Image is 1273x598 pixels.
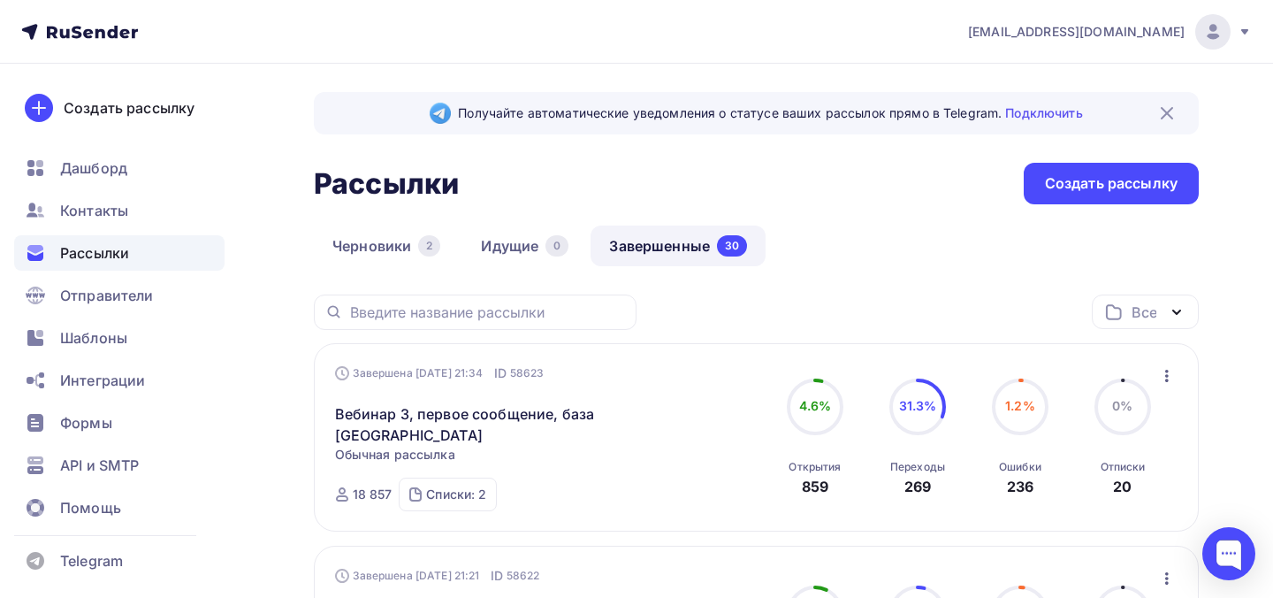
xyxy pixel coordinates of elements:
span: Интеграции [60,370,145,391]
span: 31.3% [899,398,937,413]
h2: Рассылки [314,166,459,202]
a: Завершенные30 [591,226,766,266]
div: 2 [418,235,440,257]
div: Переходы [890,460,945,474]
img: Telegram [430,103,451,124]
span: Отправители [60,285,154,306]
span: Шаблоны [60,327,127,349]
span: API и SMTP [60,455,139,476]
span: [EMAIL_ADDRESS][DOMAIN_NAME] [968,23,1185,41]
div: Отписки [1101,460,1146,474]
span: Дашборд [60,157,127,179]
button: Все [1092,295,1199,329]
div: 20 [1113,476,1132,497]
div: Открытия [789,460,841,474]
span: 1.2% [1005,398,1035,413]
a: Шаблоны [14,320,225,356]
div: Все [1132,302,1156,323]
span: Telegram [60,550,123,571]
div: Завершена [DATE] 21:21 [335,567,540,585]
div: Создать рассылку [64,97,194,119]
span: 0% [1112,398,1132,413]
span: Обычная рассылка [335,446,455,464]
span: Получайте автоматические уведомления о статусе ваших рассылок прямо в Telegram. [458,104,1082,122]
div: 859 [802,476,828,497]
div: Завершена [DATE] 21:34 [335,364,545,382]
span: ID [491,567,503,585]
div: Создать рассылку [1045,173,1178,194]
input: Введите название рассылки [350,303,626,322]
a: Формы [14,405,225,441]
span: Формы [60,412,112,433]
a: Подключить [1005,105,1082,120]
a: Дашборд [14,150,225,186]
div: 269 [904,476,931,497]
div: 18 857 [353,486,393,503]
span: Контакты [60,200,128,221]
span: 58623 [510,364,545,382]
span: 58622 [507,567,540,585]
div: 236 [1007,476,1033,497]
span: ID [494,364,507,382]
a: Черновики2 [314,226,459,266]
a: Отправители [14,278,225,313]
a: Рассылки [14,235,225,271]
span: Помощь [60,497,121,518]
a: [EMAIL_ADDRESS][DOMAIN_NAME] [968,14,1252,50]
span: 4.6% [799,398,832,413]
div: 30 [717,235,747,257]
div: Списки: 2 [426,486,486,503]
div: Ошибки [999,460,1041,474]
div: 0 [545,235,568,257]
a: Контакты [14,193,225,228]
span: Рассылки [60,242,129,264]
a: Идущие0 [462,226,587,266]
a: Вебинар 3, первое сообщение, база [GEOGRAPHIC_DATA] [335,403,638,446]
